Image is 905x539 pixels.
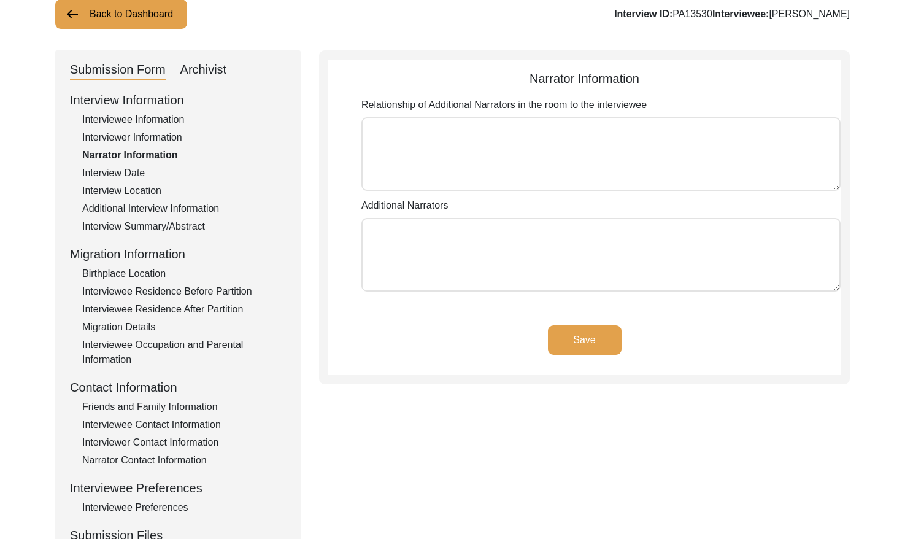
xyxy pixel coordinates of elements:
div: Interview Summary/Abstract [82,219,286,234]
div: Narrator Contact Information [82,453,286,468]
button: Save [548,325,622,355]
div: Interviewee Residence After Partition [82,302,286,317]
b: Interview ID: [614,9,672,19]
div: Contact Information [70,378,286,397]
div: Submission Form [70,60,166,80]
div: Interviewee Preferences [82,500,286,515]
div: Additional Interview Information [82,201,286,216]
div: Interview Location [82,184,286,198]
div: Archivist [180,60,227,80]
div: Migration Details [82,320,286,335]
div: Interviewee Contact Information [82,417,286,432]
div: Birthplace Location [82,266,286,281]
div: Interviewer Information [82,130,286,145]
div: Interview Date [82,166,286,180]
label: Relationship of Additional Narrators in the room to the interviewee [361,98,647,112]
div: Interviewee Preferences [70,479,286,497]
div: Interviewee Occupation and Parental Information [82,338,286,367]
div: Migration Information [70,245,286,263]
div: Interviewee Information [82,112,286,127]
div: Friends and Family Information [82,400,286,414]
div: PA13530 [PERSON_NAME] [614,7,850,21]
div: Narrator Information [328,69,841,88]
div: Interview Information [70,91,286,109]
div: Narrator Information [82,148,286,163]
label: Additional Narrators [361,198,448,213]
div: Interviewer Contact Information [82,435,286,450]
b: Interviewee: [712,9,769,19]
img: arrow-left.png [65,7,80,21]
div: Interviewee Residence Before Partition [82,284,286,299]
